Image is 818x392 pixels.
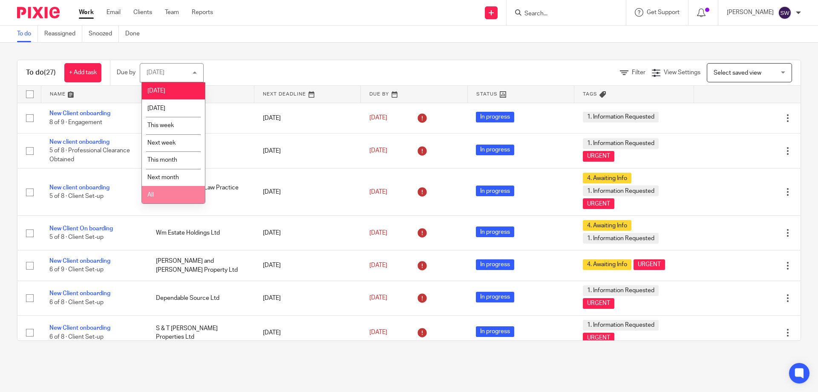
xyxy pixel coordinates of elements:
[369,189,387,195] span: [DATE]
[583,333,614,343] span: URGENT
[369,230,387,236] span: [DATE]
[49,139,109,145] a: New client onboarding
[583,285,659,296] span: 1. Information Requested
[49,235,104,241] span: 5 of 8 · Client Set-up
[49,258,110,264] a: New Client onboarding
[49,325,110,331] a: New Client onboarding
[583,151,614,162] span: URGENT
[583,233,659,244] span: 1. Information Requested
[476,326,514,337] span: In progress
[369,148,387,154] span: [DATE]
[634,259,665,270] span: URGENT
[147,122,174,128] span: This week
[583,112,659,122] span: 1. Information Requested
[254,168,361,216] td: [DATE]
[369,262,387,268] span: [DATE]
[254,133,361,168] td: [DATE]
[369,330,387,336] span: [DATE]
[79,8,94,17] a: Work
[49,299,104,305] span: 6 of 8 · Client Set-up
[369,295,387,301] span: [DATE]
[727,8,774,17] p: [PERSON_NAME]
[632,70,645,75] span: Filter
[147,70,164,75] div: [DATE]
[147,281,254,315] td: Dependable Source Ltd
[44,26,82,42] a: Reassigned
[147,88,165,94] span: [DATE]
[476,259,514,270] span: In progress
[49,267,104,273] span: 6 of 9 · Client Set-up
[664,70,700,75] span: View Settings
[147,192,154,198] span: All
[49,194,104,200] span: 5 of 8 · Client Set-up
[583,186,659,196] span: 1. Information Requested
[147,140,176,146] span: Next week
[147,157,177,163] span: This month
[64,63,101,82] a: + Add task
[133,8,152,17] a: Clients
[369,115,387,121] span: [DATE]
[583,298,614,309] span: URGENT
[476,292,514,302] span: In progress
[49,110,110,116] a: New Client onboarding
[583,320,659,331] span: 1. Information Requested
[26,68,56,77] h1: To do
[254,103,361,133] td: [DATE]
[476,112,514,122] span: In progress
[476,186,514,196] span: In progress
[147,174,179,180] span: Next month
[254,315,361,350] td: [DATE]
[714,70,761,76] span: Select saved view
[49,226,113,232] a: New Client On boarding
[192,8,213,17] a: Reports
[17,7,60,18] img: Pixie
[17,26,38,42] a: To do
[254,250,361,281] td: [DATE]
[107,8,121,17] a: Email
[476,145,514,155] span: In progress
[147,315,254,350] td: S & T [PERSON_NAME] Properties Ltd
[44,69,56,76] span: (27)
[254,281,361,315] td: [DATE]
[583,92,597,96] span: Tags
[49,148,130,163] span: 5 of 8 · Professional Clearance Obtained
[583,198,614,209] span: URGENT
[647,9,680,15] span: Get Support
[583,220,631,231] span: 4. Awaiting Info
[147,250,254,281] td: [PERSON_NAME] and [PERSON_NAME] Property Ltd
[117,68,135,77] p: Due by
[125,26,146,42] a: Done
[254,216,361,250] td: [DATE]
[583,173,631,183] span: 4. Awaiting Info
[165,8,179,17] a: Team
[583,259,631,270] span: 4. Awaiting Info
[583,138,659,149] span: 1. Information Requested
[49,185,109,191] a: New client onboarding
[147,216,254,250] td: Wm Estate Holdings Ltd
[524,10,600,18] input: Search
[778,6,792,20] img: svg%3E
[476,226,514,237] span: In progress
[49,334,104,340] span: 6 of 8 · Client Set-up
[147,105,165,111] span: [DATE]
[49,290,110,296] a: New Client onboarding
[89,26,119,42] a: Snoozed
[49,119,102,125] span: 8 of 9 · Engagement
